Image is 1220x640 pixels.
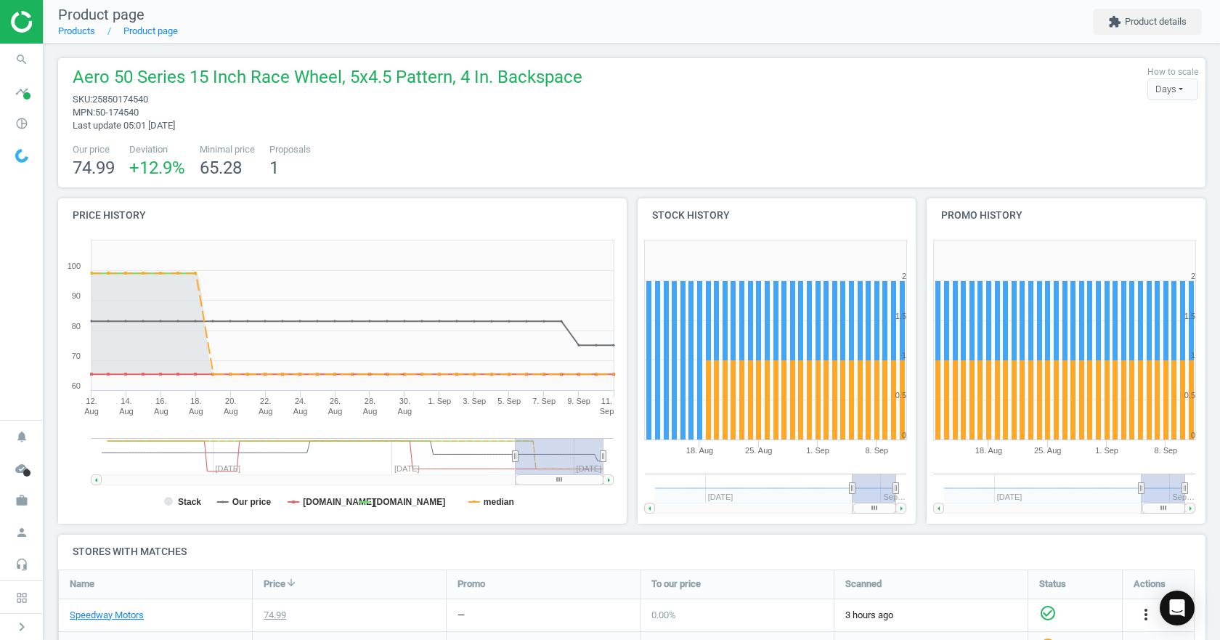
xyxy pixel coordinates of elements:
span: 74.99 [73,158,115,178]
span: 25850174540 [92,94,148,105]
tspan: Aug [224,407,238,416]
label: How to scale [1147,66,1198,78]
a: Product page [123,25,178,36]
tspan: Aug [84,407,99,416]
span: 3 hours ago [845,609,1017,622]
img: wGWNvw8QSZomAAAAABJRU5ErkJggg== [15,149,28,163]
text: 90 [72,291,81,300]
tspan: 18. [190,397,201,405]
i: notifications [8,423,36,450]
span: sku : [73,94,92,105]
button: more_vert [1137,606,1155,625]
text: 2 [901,272,906,280]
h4: Stock history [638,198,916,232]
img: ajHJNr6hYgQAAAAASUVORK5CYII= [11,11,114,33]
tspan: 16. [155,397,166,405]
div: — [457,609,465,622]
tspan: median [484,497,514,507]
i: headset_mic [8,551,36,578]
tspan: 25. Aug [745,446,772,455]
text: 1 [1191,351,1195,360]
text: 1.5 [1184,312,1195,320]
h4: Stores with matches [58,535,1205,569]
tspan: 20. [225,397,236,405]
span: Scanned [845,578,882,591]
h4: Price history [58,198,627,232]
div: 74.99 [264,609,286,622]
i: timeline [8,78,36,105]
tspan: 1. Sep [1095,446,1118,455]
tspan: Aug [398,407,412,416]
span: Aero 50 Series 15 Inch Race Wheel, 5x4.5 Pattern, 4 In. Backspace [73,65,582,93]
text: 100 [68,262,81,270]
tspan: 26. [330,397,341,405]
tspan: 1. Sep [806,446,829,455]
tspan: Aug [119,407,134,416]
i: work [8,487,36,514]
span: Price [264,578,285,591]
tspan: Sep [600,407,614,416]
span: Actions [1134,578,1166,591]
span: mpn : [73,107,95,118]
tspan: 9. Sep [567,397,590,405]
tspan: Aug [259,407,273,416]
tspan: 18. Aug [975,446,1002,455]
text: 80 [72,322,81,331]
span: Deviation [129,143,185,156]
div: Open Intercom Messenger [1160,591,1195,625]
span: Proposals [269,143,311,156]
tspan: 3. Sep [463,397,486,405]
tspan: Aug [189,407,203,416]
span: 0.00 % [651,609,676,620]
button: extensionProduct details [1093,9,1202,35]
i: search [8,46,36,73]
text: 0 [901,431,906,440]
span: Last update 05:01 [DATE] [73,120,175,131]
tspan: 8. Sep [1155,446,1178,455]
div: Days [1147,78,1198,100]
tspan: Stack [178,497,201,507]
i: person [8,519,36,546]
span: To our price [651,578,701,591]
tspan: 25. Aug [1034,446,1061,455]
h4: Promo history [927,198,1205,232]
tspan: 1. Sep [428,397,451,405]
span: Our price [73,143,115,156]
span: +12.9 % [129,158,185,178]
tspan: Aug [154,407,168,416]
text: 1.5 [895,312,906,320]
span: Name [70,578,94,591]
i: chevron_right [13,618,30,636]
i: extension [1108,15,1121,28]
span: 65.28 [200,158,242,178]
tspan: 8. Sep [865,446,888,455]
text: 60 [72,381,81,390]
tspan: Sep… [883,493,906,501]
tspan: Our price [232,497,272,507]
tspan: 7. Sep [532,397,556,405]
span: Promo [457,578,485,591]
text: 0.5 [895,391,906,400]
tspan: 5. Sep [497,397,521,405]
tspan: 11. [601,397,612,405]
tspan: Aug [363,407,378,416]
tspan: 30. [399,397,410,405]
span: Minimal price [200,143,255,156]
i: cloud_done [8,455,36,482]
text: 0 [1191,431,1195,440]
tspan: [DOMAIN_NAME] [374,497,446,507]
text: 1 [901,351,906,360]
span: Product page [58,6,145,23]
tspan: [DOMAIN_NAME] [303,497,375,507]
tspan: 18. Aug [686,446,712,455]
a: Speedway Motors [70,609,144,622]
tspan: 28. [365,397,375,405]
a: Products [58,25,95,36]
span: 1 [269,158,279,178]
text: 2 [1191,272,1195,280]
span: 50-174540 [95,107,139,118]
tspan: Aug [328,407,343,416]
text: 70 [72,352,81,360]
tspan: 22. [260,397,271,405]
tspan: Sep… [1173,493,1195,501]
